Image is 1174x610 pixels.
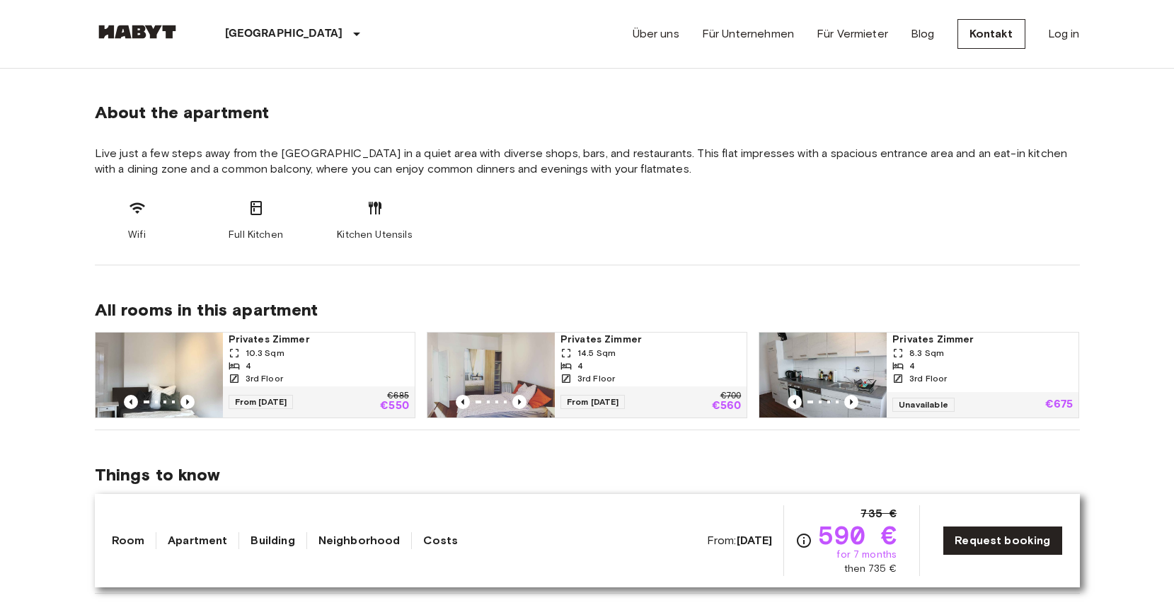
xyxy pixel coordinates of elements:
span: Privates Zimmer [229,333,409,347]
a: Log in [1048,25,1080,42]
span: Things to know [95,464,1080,485]
img: Marketing picture of unit DE-04-007-001-01HF [427,333,555,418]
p: €550 [380,401,409,412]
a: Costs [423,532,458,549]
span: 735 € [861,505,897,522]
a: Apartment [168,532,227,549]
a: Marketing picture of unit DE-04-007-001-03HFPrevious imagePrevious imagePrivates Zimmer8.3 Sqm43r... [759,332,1079,418]
span: 3rd Floor [577,372,615,385]
svg: Check cost overview for full price breakdown. Please note that discounts apply to new joiners onl... [795,532,812,549]
a: Über uns [633,25,679,42]
a: Room [112,532,145,549]
span: From [DATE] [229,395,294,409]
span: From: [707,533,773,548]
a: Marketing picture of unit DE-04-007-001-01HFPrevious imagePrevious imagePrivates Zimmer14.5 Sqm43... [427,332,747,418]
span: for 7 months [836,548,897,562]
button: Previous image [456,395,470,409]
span: 8.3 Sqm [909,347,944,359]
span: 4 [577,359,583,372]
span: then 735 € [844,562,897,576]
span: From [DATE] [560,395,626,409]
span: 590 € [818,522,897,548]
span: 4 [246,359,251,372]
span: All rooms in this apartment [95,299,1080,321]
img: Marketing picture of unit DE-04-007-001-03HF [759,333,887,418]
span: Live just a few steps away from the [GEOGRAPHIC_DATA] in a quiet area with diverse shops, bars, a... [95,146,1080,177]
a: Für Unternehmen [702,25,794,42]
span: 3rd Floor [246,372,283,385]
img: Marketing picture of unit DE-04-007-001-02HF [96,333,223,418]
span: 10.3 Sqm [246,347,284,359]
span: 14.5 Sqm [577,347,616,359]
a: Request booking [943,526,1062,556]
a: Kontakt [957,19,1025,49]
p: [GEOGRAPHIC_DATA] [225,25,343,42]
a: Neighborhood [318,532,401,549]
button: Previous image [124,395,138,409]
button: Previous image [180,395,195,409]
button: Previous image [512,395,526,409]
span: Wifi [128,228,146,242]
span: Unavailable [892,398,955,412]
span: Kitchen Utensils [337,228,412,242]
img: Habyt [95,25,180,39]
p: €560 [712,401,742,412]
span: 3rd Floor [909,372,947,385]
p: €685 [387,392,408,401]
button: Previous image [844,395,858,409]
span: Full Kitchen [229,228,283,242]
span: Privates Zimmer [892,333,1073,347]
span: Privates Zimmer [560,333,741,347]
b: [DATE] [737,534,773,547]
p: €700 [720,392,741,401]
a: Für Vermieter [817,25,888,42]
a: Marketing picture of unit DE-04-007-001-02HFPrevious imagePrevious imagePrivates Zimmer10.3 Sqm43... [95,332,415,418]
span: About the apartment [95,102,270,123]
p: €675 [1045,399,1074,410]
a: Building [251,532,294,549]
button: Previous image [788,395,802,409]
a: Blog [911,25,935,42]
span: 4 [909,359,915,372]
